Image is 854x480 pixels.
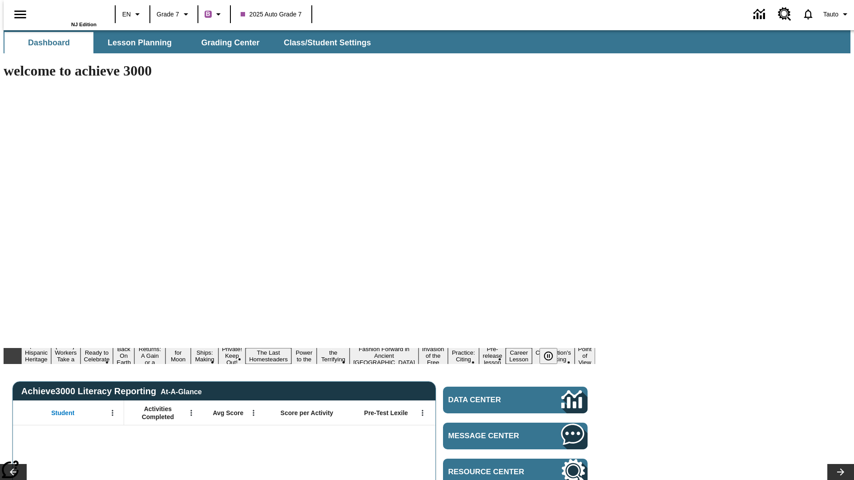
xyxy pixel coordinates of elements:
[291,341,317,371] button: Slide 10 Solar Power to the People
[506,348,532,364] button: Slide 16 Career Lesson
[443,387,588,413] a: Data Center
[201,38,259,48] span: Grading Center
[246,348,291,364] button: Slide 9 The Last Homesteaders
[39,4,97,22] a: Home
[51,341,80,371] button: Slide 2 Labor Day: Workers Take a Stand
[21,386,202,396] span: Achieve3000 Literacy Reporting
[7,1,33,28] button: Open side menu
[153,6,195,22] button: Grade: Grade 7, Select a grade
[443,423,588,449] a: Message Center
[95,32,184,53] button: Lesson Planning
[350,344,419,367] button: Slide 12 Fashion Forward in Ancient Rome
[185,406,198,420] button: Open Menu
[206,8,210,20] span: B
[191,341,218,371] button: Slide 7 Cruise Ships: Making Waves
[247,406,260,420] button: Open Menu
[540,348,557,364] button: Pause
[134,338,165,374] button: Slide 5 Free Returns: A Gain or a Drain?
[281,409,334,417] span: Score per Activity
[21,341,51,371] button: Slide 1 ¡Viva Hispanic Heritage Month!
[129,405,187,421] span: Activities Completed
[4,63,595,79] h1: welcome to achieve 3000
[448,468,535,476] span: Resource Center
[4,32,379,53] div: SubNavbar
[71,22,97,27] span: NJ Edition
[284,38,371,48] span: Class/Student Settings
[416,406,429,420] button: Open Menu
[161,386,201,396] div: At-A-Glance
[540,348,566,364] div: Pause
[479,344,506,367] button: Slide 15 Pre-release lesson
[108,38,172,48] span: Lesson Planning
[157,10,179,19] span: Grade 7
[4,30,850,53] div: SubNavbar
[448,432,535,440] span: Message Center
[575,344,595,367] button: Slide 18 Point of View
[28,38,70,48] span: Dashboard
[51,409,74,417] span: Student
[364,409,408,417] span: Pre-Test Lexile
[773,2,797,26] a: Resource Center, Will open in new tab
[218,344,246,367] button: Slide 8 Private! Keep Out!
[186,32,275,53] button: Grading Center
[118,6,147,22] button: Language: EN, Select a language
[81,341,113,371] button: Slide 3 Get Ready to Celebrate Juneteenth!
[201,6,227,22] button: Boost Class color is purple. Change class color
[241,10,302,19] span: 2025 Auto Grade 7
[748,2,773,27] a: Data Center
[419,338,448,374] button: Slide 13 The Invasion of the Free CD
[277,32,378,53] button: Class/Student Settings
[4,32,93,53] button: Dashboard
[532,341,575,371] button: Slide 17 The Constitution's Balancing Act
[213,409,243,417] span: Avg Score
[106,406,119,420] button: Open Menu
[448,341,479,371] button: Slide 14 Mixed Practice: Citing Evidence
[39,3,97,27] div: Home
[448,396,532,404] span: Data Center
[113,344,134,367] button: Slide 4 Back On Earth
[820,6,854,22] button: Profile/Settings
[165,341,191,371] button: Slide 6 Time for Moon Rules?
[827,464,854,480] button: Lesson carousel, Next
[823,10,838,19] span: Tauto
[122,10,131,19] span: EN
[317,341,350,371] button: Slide 11 Attack of the Terrifying Tomatoes
[797,3,820,26] a: Notifications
